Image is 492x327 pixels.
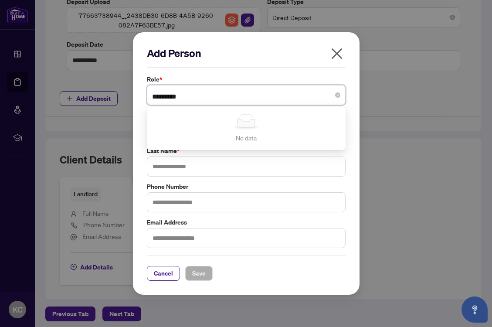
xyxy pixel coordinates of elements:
div: No data [157,133,335,143]
span: close [330,47,344,61]
label: Role [147,75,346,84]
button: Cancel [147,266,180,281]
span: close-circle [335,92,340,98]
span: Cancel [154,266,173,280]
h2: Add Person [147,46,346,60]
label: Email Address [147,218,346,227]
button: Save [185,266,213,281]
button: Open asap [461,296,488,323]
label: Phone Number [147,182,346,191]
label: Last Name [147,146,346,156]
